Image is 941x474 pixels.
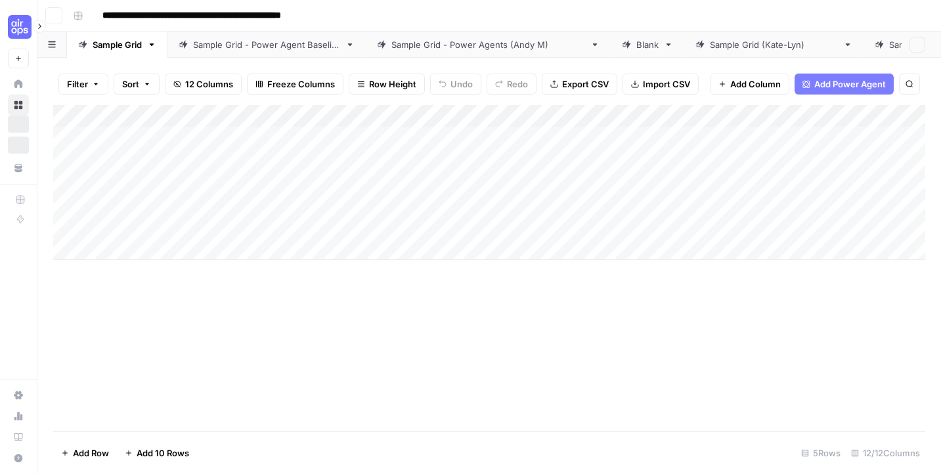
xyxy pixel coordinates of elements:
div: 12/12 Columns [846,442,925,463]
span: Import CSV [643,77,690,91]
img: September Cohort Logo [8,15,32,39]
span: Redo [507,77,528,91]
a: Sample Grid [67,32,167,58]
div: Sample Grid [889,38,938,51]
button: Redo [487,74,536,95]
a: Your Data [8,158,29,179]
a: Browse [8,95,29,116]
a: Sample Grid - Power Agents ([PERSON_NAME]) [366,32,611,58]
button: Row Height [349,74,425,95]
button: Help + Support [8,448,29,469]
div: Sample Grid [93,38,142,51]
button: Import CSV [623,74,699,95]
span: Freeze Columns [267,77,335,91]
span: Add Power Agent [814,77,886,91]
button: 12 Columns [165,74,242,95]
div: Sample Grid - Power Agents ([PERSON_NAME]) [391,38,585,51]
div: Sample Grid - Power Agent Baseline [193,38,340,51]
div: Sample Grid ([PERSON_NAME]) [710,38,838,51]
span: Add Row [73,446,109,460]
button: Freeze Columns [247,74,343,95]
button: Add 10 Rows [117,442,197,463]
a: Home [8,74,29,95]
button: Add Power Agent [795,74,894,95]
span: 12 Columns [185,77,233,91]
span: Filter [67,77,88,91]
button: Filter [58,74,108,95]
div: 5 Rows [796,442,846,463]
span: Add Column [730,77,781,91]
button: Add Column [710,74,789,95]
span: Undo [450,77,473,91]
a: Sample Grid ([PERSON_NAME]) [684,32,864,58]
button: Export CSV [542,74,617,95]
a: Learning Hub [8,427,29,448]
a: Sample Grid - Power Agent Baseline [167,32,366,58]
span: Export CSV [562,77,609,91]
span: Sort [122,77,139,91]
a: Usage [8,406,29,427]
button: Undo [430,74,481,95]
a: Blank [611,32,684,58]
span: Row Height [369,77,416,91]
a: Settings [8,385,29,406]
div: Blank [636,38,659,51]
button: Sort [114,74,160,95]
button: Add Row [53,442,117,463]
span: Add 10 Rows [137,446,189,460]
button: Workspace: September Cohort [8,11,29,43]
